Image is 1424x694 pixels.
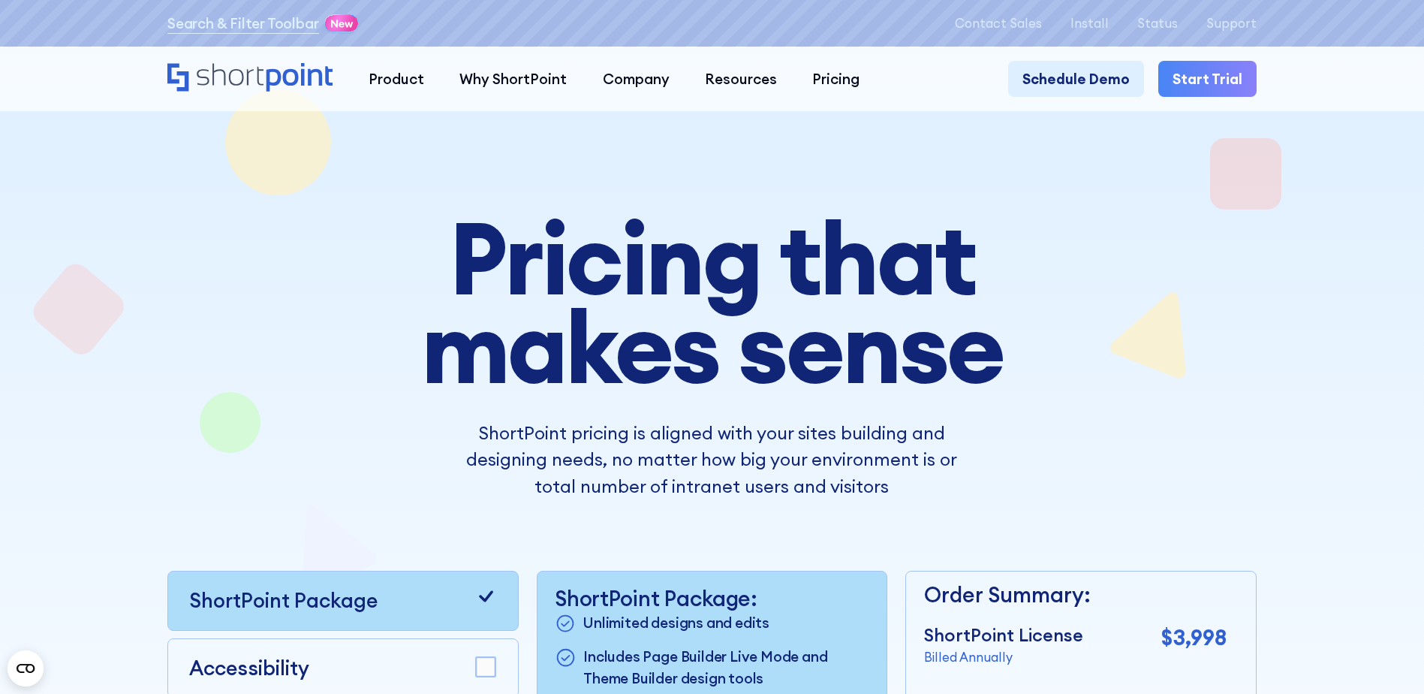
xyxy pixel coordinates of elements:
a: Home [167,63,333,94]
p: Order Summary: [924,579,1227,611]
p: Billed Annually [924,648,1083,667]
div: Resources [705,68,777,89]
a: Status [1137,16,1178,30]
a: Start Trial [1158,61,1257,96]
div: Why ShortPoint [459,68,567,89]
p: ShortPoint Package [189,586,378,616]
a: Contact Sales [955,16,1042,30]
div: Widget četu [1349,622,1424,694]
a: Company [585,61,687,96]
a: Search & Filter Toolbar [167,13,319,34]
p: Unlimited designs and edits [583,612,769,635]
p: ShortPoint pricing is aligned with your sites building and designing needs, no matter how big you... [445,420,979,500]
p: Includes Page Builder Live Mode and Theme Builder design tools [583,646,869,689]
button: Open CMP widget [8,650,44,686]
h1: Pricing that makes sense [312,214,1112,391]
div: Pricing [812,68,860,89]
div: Product [369,68,424,89]
a: Resources [687,61,794,96]
a: Product [351,61,441,96]
iframe: Chat Widget [1349,622,1424,694]
a: Support [1206,16,1257,30]
p: $3,998 [1161,622,1227,654]
div: Company [603,68,670,89]
p: ShortPoint License [924,622,1083,649]
a: Pricing [795,61,878,96]
a: Install [1070,16,1109,30]
p: Accessibility [189,653,309,683]
a: Why ShortPoint [442,61,585,96]
p: ShortPoint Package: [555,586,869,611]
a: Schedule Demo [1008,61,1144,96]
